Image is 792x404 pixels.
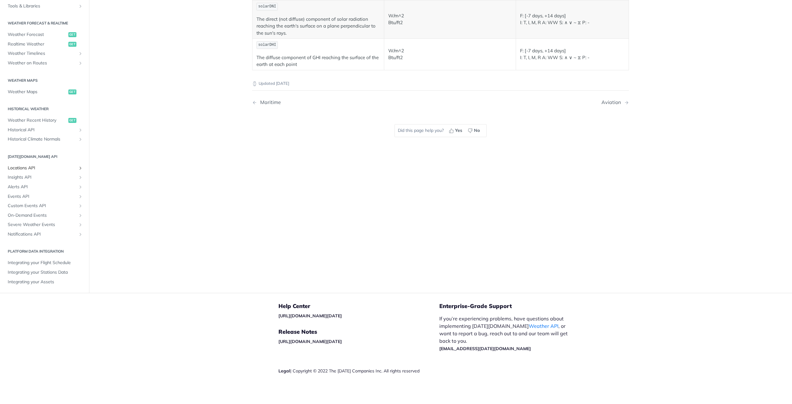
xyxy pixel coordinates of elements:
[78,128,83,132] button: Show subpages for Historical API
[520,12,625,26] p: F: [-7 days, +14 days] I: T, I, M, R A: WW S: ∧ ∨ ~ ⧖ P: -
[68,118,76,123] span: get
[68,89,76,94] span: get
[256,54,380,68] p: The diffuse component of GHI reaching the surface of the earth at each point
[8,117,67,124] span: Weather Recent History
[8,60,76,66] span: Weather on Routes
[5,59,84,68] a: Weather on RoutesShow subpages for Weather on Routes
[5,201,84,211] a: Custom Events APIShow subpages for Custom Events API
[78,222,83,227] button: Show subpages for Severe Weather Events
[78,175,83,180] button: Show subpages for Insights API
[5,2,84,11] a: Tools & LibrariesShow subpages for Tools & Libraries
[8,174,76,180] span: Insights API
[8,127,76,133] span: Historical API
[5,49,84,58] a: Weather TimelinesShow subpages for Weather Timelines
[68,32,76,37] span: get
[455,127,462,134] span: Yes
[78,203,83,208] button: Show subpages for Custom Events API
[5,20,84,26] h2: Weather Forecast & realtime
[5,78,84,83] h2: Weather Maps
[278,368,290,374] a: Legal
[5,211,84,220] a: On-Demand EventsShow subpages for On-Demand Events
[439,315,574,352] p: If you’re experiencing problems, have questions about implementing [DATE][DOMAIN_NAME] , or want ...
[8,32,67,38] span: Weather Forecast
[520,47,625,61] p: F: [-7 days, +14 days] I: T, I, M, R A: WW S: ∧ ∨ ~ ⧖ P: -
[466,126,483,135] button: No
[5,277,84,287] a: Integrating your Assets
[601,99,624,105] div: Aviation
[474,127,480,134] span: No
[278,302,439,310] h5: Help Center
[5,135,84,144] a: Historical Climate NormalsShow subpages for Historical Climate Normals
[5,40,84,49] a: Realtime Weatherget
[5,87,84,97] a: Weather Mapsget
[439,346,531,351] a: [EMAIL_ADDRESS][DATE][DOMAIN_NAME]
[8,193,76,200] span: Events API
[5,173,84,182] a: Insights APIShow subpages for Insights API
[78,232,83,237] button: Show subpages for Notifications API
[5,163,84,173] a: Locations APIShow subpages for Locations API
[5,182,84,192] a: Alerts APIShow subpages for Alerts API
[252,93,629,111] nav: Pagination Controls
[78,185,83,189] button: Show subpages for Alerts API
[78,194,83,199] button: Show subpages for Events API
[258,4,276,9] span: solarDNI
[252,99,414,105] a: Previous Page: Maritime
[78,137,83,142] button: Show subpages for Historical Climate Normals
[8,231,76,237] span: Notifications API
[78,166,83,171] button: Show subpages for Locations API
[8,3,76,9] span: Tools & Libraries
[601,99,629,105] a: Next Page: Aviation
[5,249,84,254] h2: Platform DATA integration
[5,30,84,39] a: Weather Forecastget
[5,106,84,112] h2: Historical Weather
[258,43,276,47] span: solarDHI
[447,126,466,135] button: Yes
[78,61,83,66] button: Show subpages for Weather on Routes
[388,47,512,61] p: W/m^2 Btu/ft2
[388,12,512,26] p: W/m^2 Btu/ft2
[8,222,76,228] span: Severe Weather Events
[8,269,83,276] span: Integrating your Stations Data
[5,230,84,239] a: Notifications APIShow subpages for Notifications API
[278,328,439,336] h5: Release Notes
[68,42,76,47] span: get
[5,258,84,267] a: Integrating your Flight Schedule
[8,212,76,219] span: On-Demand Events
[78,213,83,218] button: Show subpages for On-Demand Events
[8,203,76,209] span: Custom Events API
[252,80,629,87] p: Updated [DATE]
[8,136,76,142] span: Historical Climate Normals
[5,154,84,159] h2: [DATE][DOMAIN_NAME] API
[5,116,84,125] a: Weather Recent Historyget
[5,268,84,277] a: Integrating your Stations Data
[529,323,558,329] a: Weather API
[78,4,83,9] button: Show subpages for Tools & Libraries
[8,165,76,171] span: Locations API
[8,50,76,57] span: Weather Timelines
[5,220,84,229] a: Severe Weather EventsShow subpages for Severe Weather Events
[278,339,342,344] a: [URL][DOMAIN_NAME][DATE]
[278,313,342,319] a: [URL][DOMAIN_NAME][DATE]
[5,192,84,201] a: Events APIShow subpages for Events API
[257,99,281,105] div: Maritime
[439,302,584,310] h5: Enterprise-Grade Support
[256,16,380,37] p: The direct (not diffuse) component of solar radiation reaching the earth's surface on a plane per...
[394,124,487,137] div: Did this page help you?
[8,41,67,47] span: Realtime Weather
[5,125,84,135] a: Historical APIShow subpages for Historical API
[8,279,83,285] span: Integrating your Assets
[8,184,76,190] span: Alerts API
[8,89,67,95] span: Weather Maps
[8,260,83,266] span: Integrating your Flight Schedule
[278,368,439,374] div: | Copyright © 2022 The [DATE] Companies Inc. All rights reserved
[78,51,83,56] button: Show subpages for Weather Timelines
